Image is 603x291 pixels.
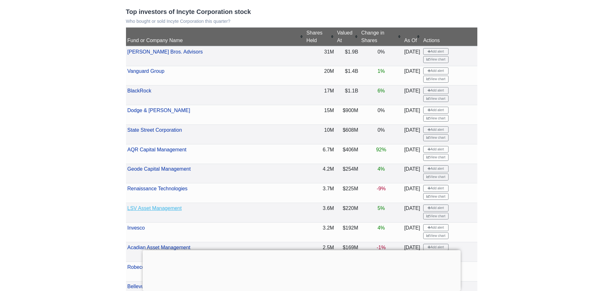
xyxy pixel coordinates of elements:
[403,242,422,262] td: [DATE]
[127,206,182,211] a: LSV Asset Management
[336,164,360,183] td: $254M
[423,48,449,55] button: Add alert
[305,66,336,85] td: 20M
[423,154,449,161] a: View chart
[376,147,386,152] span: 92%
[127,108,190,113] a: Dodge & [PERSON_NAME]
[305,28,336,46] th: Shares Held: No sort applied, activate to apply an ascending sort
[360,28,403,46] th: Change in Shares: No sort applied, activate to apply an ascending sort
[127,245,190,250] a: Acadian Asset Management
[126,19,477,24] p: Who bought or sold Incyte Corporation this quarter?
[305,85,336,105] td: 17M
[305,46,336,66] td: 31M
[403,144,422,164] td: [DATE]
[403,46,422,66] td: [DATE]
[127,88,151,93] a: BlackRock
[422,28,477,46] th: Actions: No sort applied, sorting is disabled
[336,28,360,46] th: Valued At: No sort applied, activate to apply an ascending sort
[423,213,449,220] a: View chart
[305,125,336,144] td: 10M
[403,203,422,223] td: [DATE]
[423,87,449,94] button: Add alert
[377,245,386,250] span: -1%
[423,205,449,212] button: Add alert
[336,46,360,66] td: $1.9B
[142,250,461,289] iframe: Advertisement
[403,85,422,105] td: [DATE]
[305,223,336,242] td: 3.2M
[127,147,186,152] a: AQR Capital Management
[305,242,336,262] td: 2.5M
[378,206,385,211] span: 5%
[336,183,360,203] td: $225M
[423,185,449,192] button: Add alert
[378,49,385,54] span: 0%
[305,144,336,164] td: 6.7M
[306,29,334,44] div: Shares Held
[127,284,162,289] a: Bellevue Group
[127,225,145,231] a: Invesco
[126,8,477,16] h3: Top investors of Incyte Corporation stock
[336,125,360,144] td: $608M
[423,165,449,172] button: Add alert
[403,125,422,144] td: [DATE]
[423,115,449,122] a: View chart
[423,193,449,200] a: View chart
[403,183,422,203] td: [DATE]
[423,76,449,83] a: View chart
[403,66,422,85] td: [DATE]
[423,232,449,239] a: View chart
[127,68,164,74] a: Vanguard Group
[127,37,303,44] div: Fund or Company Name
[423,224,449,231] button: Add alert
[423,146,449,153] button: Add alert
[337,29,358,44] div: Valued At
[126,28,305,46] th: Fund or Company Name: No sort applied, activate to apply an ascending sort
[403,164,422,183] td: [DATE]
[305,203,336,223] td: 3.6M
[336,105,360,125] td: $900M
[423,107,449,114] button: Add alert
[378,166,385,172] span: 4%
[127,264,226,270] a: Robeco Institutional Asset Management B V
[336,223,360,242] td: $192M
[336,242,360,262] td: $169M
[361,29,401,44] div: Change in Shares
[378,88,385,93] span: 6%
[403,28,422,46] th: As Of: No sort applied, activate to apply an ascending sort
[423,126,449,133] button: Add alert
[127,49,203,54] a: [PERSON_NAME] Bros. Advisors
[127,186,187,191] a: Renaissance Technologies
[403,105,422,125] td: [DATE]
[377,186,386,191] span: -9%
[336,203,360,223] td: $220M
[127,166,191,172] a: Geode Capital Management
[336,66,360,85] td: $1.4B
[127,127,182,133] a: State Street Corporation
[305,164,336,183] td: 4.2M
[378,68,385,74] span: 1%
[305,183,336,203] td: 3.7M
[378,108,385,113] span: 0%
[403,223,422,242] td: [DATE]
[423,134,449,141] a: View chart
[423,95,449,102] a: View chart
[404,37,420,44] div: As Of
[423,56,449,63] a: View chart
[423,37,476,44] div: Actions
[336,85,360,105] td: $1.1B
[378,127,385,133] span: 0%
[423,244,449,251] button: Add alert
[423,174,449,180] a: View chart
[336,144,360,164] td: $406M
[305,105,336,125] td: 15M
[378,225,385,231] span: 4%
[423,67,449,74] button: Add alert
